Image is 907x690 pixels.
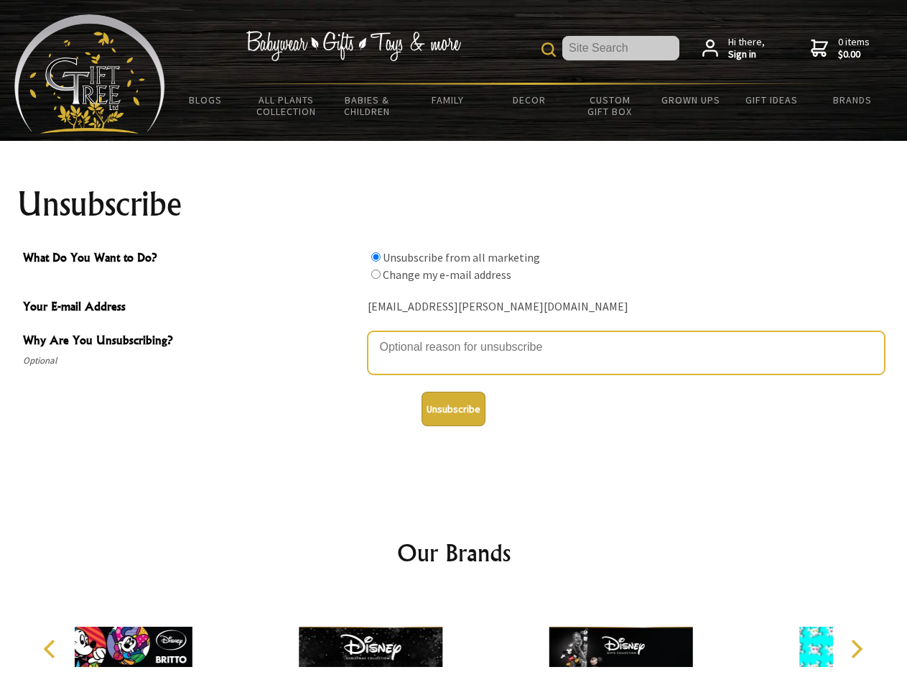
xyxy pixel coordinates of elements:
[17,187,890,221] h1: Unsubscribe
[246,85,327,126] a: All Plants Collection
[838,48,870,61] strong: $0.00
[165,85,246,115] a: BLOGS
[650,85,731,115] a: Grown Ups
[23,352,361,369] span: Optional
[23,249,361,270] span: What Do You Want to Do?
[569,85,651,126] a: Custom Gift Box
[408,85,489,115] a: Family
[812,85,893,115] a: Brands
[488,85,569,115] a: Decor
[327,85,408,126] a: Babies & Children
[371,252,381,262] input: What Do You Want to Do?
[246,31,461,61] img: Babywear - Gifts - Toys & more
[702,36,765,61] a: Hi there,Sign in
[838,35,870,61] span: 0 items
[383,267,511,282] label: Change my e-mail address
[371,270,381,279] input: What Do You Want to Do?
[541,42,556,57] img: product search
[23,298,361,318] span: Your E-mail Address
[728,48,765,61] strong: Sign in
[728,36,765,61] span: Hi there,
[840,633,872,665] button: Next
[36,633,68,665] button: Previous
[422,392,485,426] button: Unsubscribe
[731,85,812,115] a: Gift Ideas
[29,535,879,570] h2: Our Brands
[811,36,870,61] a: 0 items$0.00
[14,14,165,134] img: Babyware - Gifts - Toys and more...
[368,331,885,374] textarea: Why Are You Unsubscribing?
[368,296,885,318] div: [EMAIL_ADDRESS][PERSON_NAME][DOMAIN_NAME]
[23,331,361,352] span: Why Are You Unsubscribing?
[562,36,679,60] input: Site Search
[383,250,540,264] label: Unsubscribe from all marketing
